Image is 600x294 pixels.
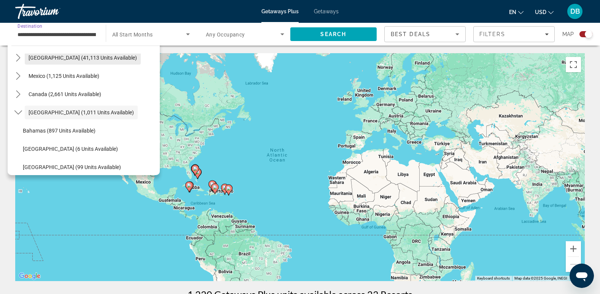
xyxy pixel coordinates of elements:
[15,2,91,21] a: Travorium
[562,29,574,40] span: Map
[19,160,160,174] button: Select destination: Dominican Republic (99 units available)
[23,164,121,170] span: [GEOGRAPHIC_DATA] (99 units available)
[565,3,585,19] button: User Menu
[19,142,160,156] button: Select destination: Cayman Islands (6 units available)
[477,276,510,281] button: Keyboard shortcuts
[566,57,581,72] button: Toggle fullscreen view
[18,23,42,28] span: Destination
[17,271,42,281] a: Open this area in Google Maps (opens a new window)
[514,276,567,280] span: Map data ©2025 Google, INEGI
[535,9,546,15] span: USD
[509,6,524,17] button: Change language
[11,70,25,83] button: Toggle Mexico (1,125 units available) submenu
[391,30,459,39] mat-select: Sort by
[29,109,134,115] span: [GEOGRAPHIC_DATA] (1,011 units available)
[566,241,581,256] button: Zoom in
[320,31,346,37] span: Search
[566,257,581,272] button: Zoom out
[8,42,160,175] div: Destination options
[25,87,105,101] button: Select destination: Canada (2,661 units available)
[570,8,580,15] span: DB
[11,88,25,101] button: Toggle Canada (2,661 units available) submenu
[23,146,118,152] span: [GEOGRAPHIC_DATA] (6 units available)
[11,106,25,119] button: Toggle Caribbean & Atlantic Islands (1,011 units available) submenu
[18,30,96,39] input: Select destination
[314,8,339,14] a: Getaways
[473,26,555,42] button: Filters
[206,32,245,38] span: Any Occupancy
[112,32,153,38] span: All Start Months
[261,8,299,14] a: Getaways Plus
[29,91,101,97] span: Canada (2,661 units available)
[17,271,42,281] img: Google
[570,264,594,288] iframe: Button to launch messaging window
[509,9,516,15] span: en
[290,27,377,41] button: Search
[29,55,137,61] span: [GEOGRAPHIC_DATA] (41,113 units available)
[23,128,95,134] span: Bahamas (897 units available)
[19,124,160,138] button: Select destination: Bahamas (897 units available)
[479,31,505,37] span: Filters
[535,6,554,17] button: Change currency
[25,51,141,65] button: Select destination: United States (41,113 units available)
[11,51,25,65] button: Toggle United States (41,113 units available) submenu
[29,73,99,79] span: Mexico (1,125 units available)
[391,31,430,37] span: Best Deals
[25,69,103,83] button: Select destination: Mexico (1,125 units available)
[25,106,138,119] button: Select destination: Caribbean & Atlantic Islands (1,011 units available)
